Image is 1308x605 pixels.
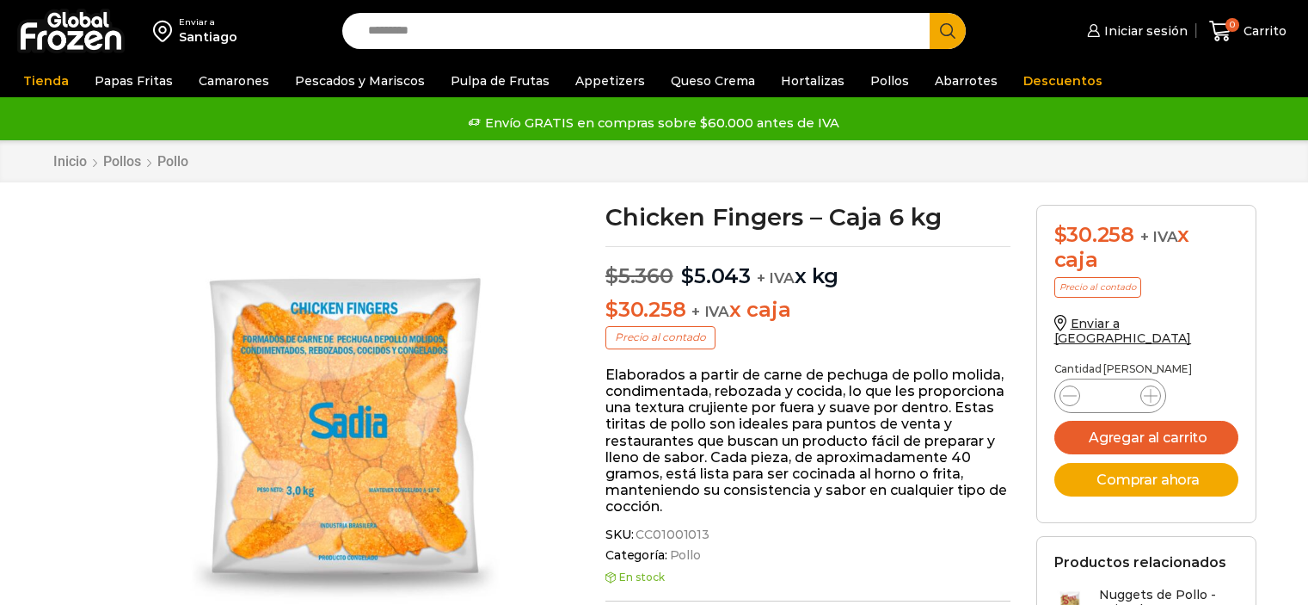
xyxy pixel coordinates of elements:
[179,16,237,28] div: Enviar a
[605,246,1010,289] p: x kg
[667,548,701,563] a: Pollo
[1054,554,1226,571] h2: Productos relacionados
[1094,384,1127,408] input: Product quantity
[442,65,558,97] a: Pulpa de Frutas
[605,528,1010,542] span: SKU:
[633,528,709,542] span: CC01001013
[1239,22,1287,40] span: Carrito
[1205,11,1291,52] a: 0 Carrito
[691,303,729,320] span: + IVA
[1054,316,1192,346] a: Enviar a [GEOGRAPHIC_DATA]
[605,367,1010,515] p: Elaborados a partir de carne de pechuga de pollo molida, condimentada, rebozada y cocida, lo que ...
[605,297,685,322] bdi: 30.258
[662,65,764,97] a: Queso Crema
[605,571,1010,583] p: En stock
[1054,223,1238,273] div: x caja
[1140,228,1178,245] span: + IVA
[1054,463,1238,497] button: Comprar ahora
[862,65,918,97] a: Pollos
[86,65,181,97] a: Papas Fritas
[157,153,189,170] a: Pollo
[1100,22,1188,40] span: Iniciar sesión
[926,65,1006,97] a: Abarrotes
[286,65,433,97] a: Pescados y Mariscos
[190,65,278,97] a: Camarones
[681,263,751,288] bdi: 5.043
[1054,277,1141,298] p: Precio al contado
[15,65,77,97] a: Tienda
[102,153,142,170] a: Pollos
[605,326,715,349] p: Precio al contado
[605,297,618,322] span: $
[1225,18,1239,32] span: 0
[930,13,966,49] button: Search button
[681,263,694,288] span: $
[179,28,237,46] div: Santiago
[1054,421,1238,454] button: Agregar al carrito
[1083,14,1188,48] a: Iniciar sesión
[1054,222,1134,247] bdi: 30.258
[52,153,88,170] a: Inicio
[605,548,1010,563] span: Categoría:
[1054,363,1238,375] p: Cantidad [PERSON_NAME]
[605,263,673,288] bdi: 5.360
[567,65,654,97] a: Appetizers
[52,153,189,170] nav: Breadcrumb
[605,205,1010,229] h1: Chicken Fingers – Caja 6 kg
[605,263,618,288] span: $
[1015,65,1111,97] a: Descuentos
[153,16,179,46] img: address-field-icon.svg
[605,298,1010,323] p: x caja
[757,269,795,287] span: + IVA
[772,65,853,97] a: Hortalizas
[1054,222,1067,247] span: $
